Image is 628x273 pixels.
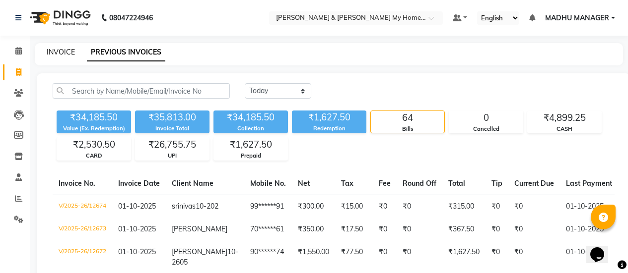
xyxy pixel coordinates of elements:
div: ₹34,185.50 [213,110,288,124]
div: Invoice Total [135,124,209,133]
div: CARD [57,152,131,160]
span: Mobile No. [250,179,286,188]
span: 10-202 [196,202,218,211]
td: ₹15.00 [335,195,373,218]
div: 0 [449,111,523,125]
span: 01-10-2025 [118,247,156,256]
td: ₹367.50 [442,218,486,241]
td: ₹17.50 [335,218,373,241]
td: ₹0 [508,195,560,218]
span: Invoice No. [59,179,95,188]
td: V/2025-26/12674 [53,195,112,218]
div: CASH [528,125,601,133]
div: Collection [213,124,288,133]
span: 01-10-2025 [118,202,156,211]
td: ₹0 [373,195,397,218]
span: Current Due [514,179,554,188]
div: ₹35,813.00 [135,110,209,124]
span: [PERSON_NAME] [172,224,227,233]
div: UPI [136,152,209,160]
div: ₹4,899.25 [528,111,601,125]
div: ₹1,627.50 [214,138,287,152]
span: [PERSON_NAME] [172,247,227,256]
div: ₹2,530.50 [57,138,131,152]
iframe: chat widget [586,233,618,263]
div: ₹1,627.50 [292,110,366,124]
span: Client Name [172,179,213,188]
td: ₹350.00 [292,218,335,241]
div: 64 [371,111,444,125]
b: 08047224946 [109,4,153,32]
span: srinivas [172,202,196,211]
div: ₹34,185.50 [57,110,131,124]
input: Search by Name/Mobile/Email/Invoice No [53,83,230,99]
a: PREVIOUS INVOICES [87,44,165,61]
div: Redemption [292,124,366,133]
a: INVOICE [47,48,75,56]
td: ₹315.00 [442,195,486,218]
div: Prepaid [214,152,287,160]
div: ₹26,755.75 [136,138,209,152]
span: Round Off [403,179,436,188]
span: Tax [341,179,353,188]
td: V/2025-26/12673 [53,218,112,241]
span: 10-2605 [172,247,238,267]
span: Net [298,179,310,188]
span: Total [448,179,465,188]
div: Bills [371,125,444,133]
span: Fee [379,179,391,188]
td: ₹300.00 [292,195,335,218]
td: ₹0 [508,218,560,241]
div: Value (Ex. Redemption) [57,124,131,133]
td: ₹0 [397,218,442,241]
span: 01-10-2025 [118,224,156,233]
img: logo [25,4,93,32]
span: Invoice Date [118,179,160,188]
span: Tip [491,179,502,188]
div: Cancelled [449,125,523,133]
td: ₹0 [486,195,508,218]
span: MADHU MANAGER [545,13,609,23]
td: ₹0 [373,218,397,241]
td: ₹0 [397,195,442,218]
td: ₹0 [486,218,508,241]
